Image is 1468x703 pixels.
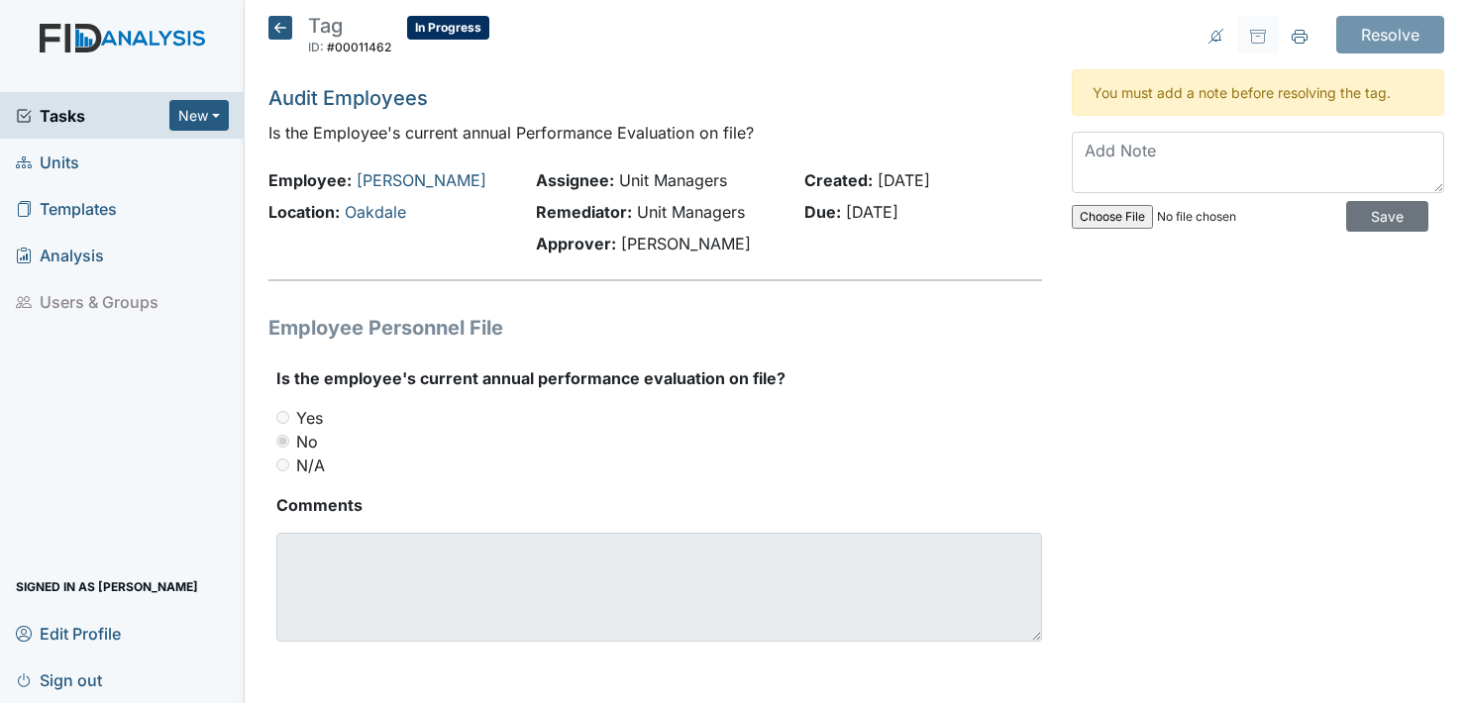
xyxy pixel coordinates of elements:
[804,170,873,190] strong: Created:
[276,458,289,471] input: N/A
[536,170,614,190] strong: Assignee:
[1336,16,1444,53] input: Resolve
[407,16,489,40] span: In Progress
[1346,201,1428,232] input: Save
[268,121,1042,145] p: Is the Employee's current annual Performance Evaluation on file?
[16,193,117,224] span: Templates
[296,406,323,430] label: Yes
[327,40,391,54] span: #00011462
[536,234,616,253] strong: Approver:
[276,493,1042,517] strong: Comments
[357,170,486,190] a: [PERSON_NAME]
[169,100,229,131] button: New
[268,202,340,222] strong: Location:
[268,86,428,110] a: Audit Employees
[637,202,745,222] span: Unit Managers
[804,202,841,222] strong: Due:
[621,234,751,253] span: [PERSON_NAME]
[308,40,324,54] span: ID:
[16,240,104,270] span: Analysis
[16,104,169,128] a: Tasks
[268,313,1042,343] h1: Employee Personnel File
[308,14,343,38] span: Tag
[16,664,102,695] span: Sign out
[846,202,898,222] span: [DATE]
[16,147,79,177] span: Units
[1072,69,1444,116] div: You must add a note before resolving the tag.
[16,571,198,602] span: Signed in as [PERSON_NAME]
[296,430,318,453] label: No
[878,170,930,190] span: [DATE]
[536,202,632,222] strong: Remediator:
[345,202,406,222] a: Oakdale
[276,435,289,448] input: No
[276,366,786,390] label: Is the employee's current annual performance evaluation on file?
[619,170,727,190] span: Unit Managers
[296,453,325,477] label: N/A
[16,618,121,649] span: Edit Profile
[276,411,289,424] input: Yes
[268,170,352,190] strong: Employee:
